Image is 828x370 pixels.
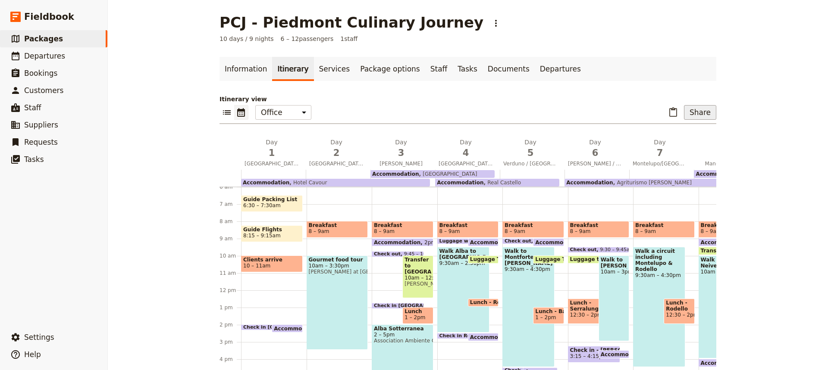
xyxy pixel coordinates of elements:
span: [GEOGRAPHIC_DATA] [306,160,367,167]
span: 10am – 12:30pm [405,275,431,281]
span: 9:30am – 4:30pm [635,272,683,278]
div: Clients arrive10 – 11am [241,255,303,272]
span: Lunch - Serralunga d"Alba [570,300,618,312]
span: 12:30 – 2pm [570,312,618,318]
span: 8 – 9am [570,228,591,234]
span: [GEOGRAPHIC_DATA] [241,160,302,167]
span: 10am – 4pm [701,269,749,275]
h2: Day [374,138,428,159]
span: Bookings [24,69,57,78]
span: Accommodation [601,351,651,357]
div: Check in [GEOGRAPHIC_DATA] [241,324,293,330]
div: AccommodationHotel Cavour [241,179,430,187]
span: Check in [GEOGRAPHIC_DATA] [243,325,326,330]
span: 8:15 – 9:15am [243,233,281,239]
div: Gourmet food tour10am – 3:30pm[PERSON_NAME] at [GEOGRAPHIC_DATA] by Locals [307,255,368,350]
span: 3 [374,146,428,159]
button: Share [684,105,716,120]
span: Accommodation [535,239,586,245]
div: Check out9:45 – 10am [372,251,424,257]
span: 12:30 – 2pm [666,312,692,318]
span: [PERSON_NAME] Transfers [405,281,431,287]
span: 8 – 9am [374,228,395,234]
span: [PERSON_NAME] [370,160,432,167]
button: List view [220,105,234,120]
span: Association Ambiente Cultura [374,338,431,344]
span: 8 – 9am [635,228,656,234]
span: Transfer to [GEOGRAPHIC_DATA] [405,257,431,275]
div: Check in [GEOGRAPHIC_DATA] [372,303,424,309]
span: 2pm – 9am [424,239,453,245]
div: 12 pm [220,287,241,294]
button: Day5Verduno / [GEOGRAPHIC_DATA] [500,138,565,170]
span: Settings [24,333,54,342]
div: Accommodation [468,333,499,341]
div: Luggage transfer [568,255,620,264]
span: [PERSON_NAME] / Sinio [565,160,626,167]
span: Breakfast [505,222,562,228]
span: Fieldbook [24,10,74,23]
span: 4 [439,146,493,159]
div: 8 am [220,218,241,225]
h2: Day [439,138,493,159]
div: Lunch - Serralunga d"Alba12:30 – 2pm [568,298,620,324]
span: Accommodation [274,326,324,331]
div: Walk to [PERSON_NAME]10am – 3pm [599,255,629,341]
span: Lunch - Barolo [535,308,561,314]
h2: Day [568,138,622,159]
div: Breakfast8 – 9am [307,221,368,238]
button: Day6[PERSON_NAME] / Sinio [565,138,629,170]
span: Accommodation [566,180,613,186]
h2: Day [633,138,687,159]
span: 6 [568,146,622,159]
span: 5 [503,146,558,159]
span: 8 – 9am [505,228,525,234]
span: Check in [GEOGRAPHIC_DATA] [374,303,457,308]
div: Transfer with luggage [699,247,751,255]
span: Staff [24,103,41,112]
span: 9:30am – 2:30pm [439,260,487,266]
div: Breakfast8 – 9am [568,221,630,238]
span: Accommodation [243,180,289,186]
a: Documents [483,57,535,81]
button: Calendar view [234,105,248,120]
span: 9:30 – 9:45am [600,247,634,252]
div: Luggage with concierge and checkout [437,238,489,244]
a: Package options [355,57,425,81]
span: 1 [245,146,299,159]
button: Day3[PERSON_NAME] [370,138,435,170]
span: Accommodation [437,180,483,186]
span: Walk to Montforte [PERSON_NAME] [505,248,552,266]
div: AccommodationAgriturismo [PERSON_NAME] [565,179,753,187]
span: Agriturismo [PERSON_NAME] [613,180,692,186]
span: Luggage with concierge and checkout [439,239,544,244]
button: Day2[GEOGRAPHIC_DATA] [306,138,370,170]
h1: PCJ - Piedmont Culinary Journey [220,14,483,31]
span: 8 – 9am [439,228,460,234]
span: 9:30am – 4:30pm [505,266,552,272]
span: Accommodation [470,239,521,245]
div: Accommodation [533,238,564,246]
span: Packages [24,34,63,43]
div: 2 pm [220,321,241,328]
a: Information [220,57,272,81]
div: Lunch - Roddi [468,298,499,307]
span: Requests [24,138,58,146]
button: Day7Montelupo/[GEOGRAPHIC_DATA] [629,138,694,170]
div: Walk Manera to Neive10am – 4pm [699,255,751,358]
span: Departures [24,52,65,60]
span: 3:15 – 4:15pm [570,353,608,359]
button: Paste itinerary item [666,105,681,120]
span: Breakfast [635,222,693,228]
span: Lunch - Roddi [470,299,514,305]
div: Lunch1 – 2pm [402,307,433,324]
a: Tasks [452,57,483,81]
span: 1 – 2pm [535,314,556,320]
span: 6 – 12 passengers [281,34,334,43]
span: Clients arrive [243,257,301,263]
div: 4 pm [220,356,241,363]
a: Itinerary [272,57,314,81]
span: Real Castello [484,180,521,186]
a: Services [314,57,355,81]
span: Accommodation [374,239,424,245]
